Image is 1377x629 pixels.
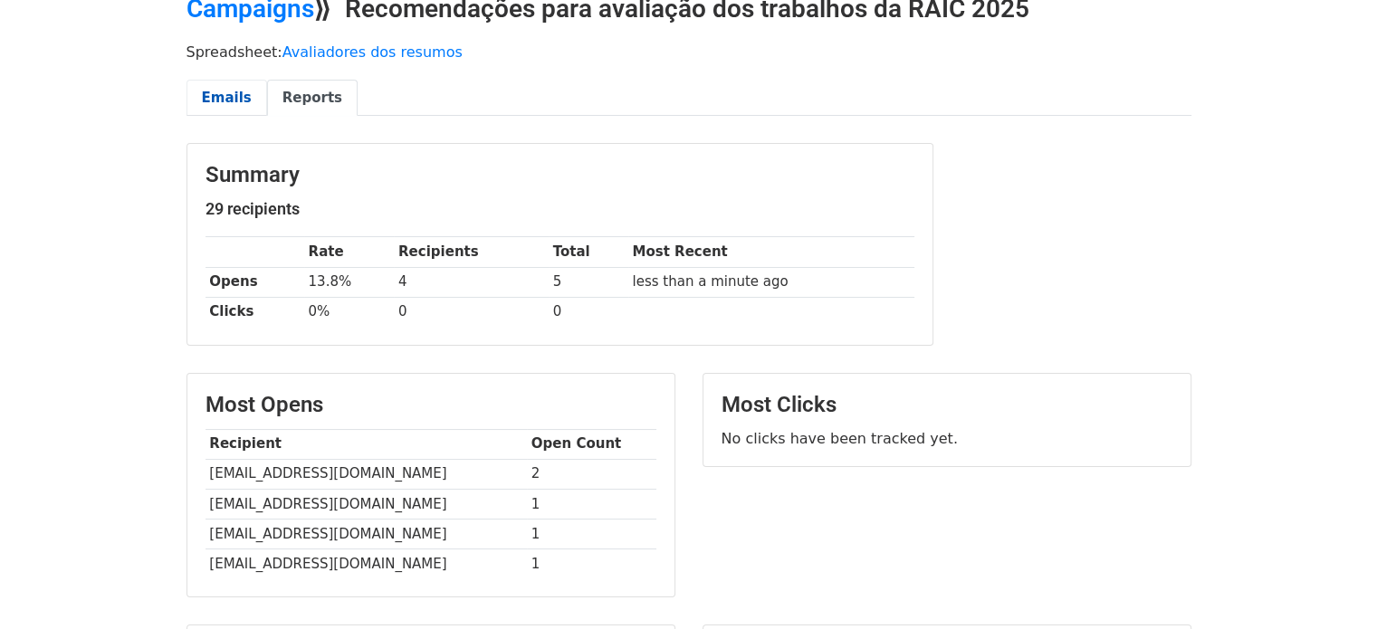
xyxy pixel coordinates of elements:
th: Clicks [206,297,304,327]
td: [EMAIL_ADDRESS][DOMAIN_NAME] [206,459,527,489]
h3: Most Opens [206,392,656,418]
td: 4 [394,267,549,297]
td: 1 [527,548,656,578]
td: 0 [394,297,549,327]
th: Recipient [206,429,527,459]
th: Most Recent [628,237,914,267]
th: Open Count [527,429,656,459]
td: less than a minute ago [628,267,914,297]
td: 1 [527,519,656,548]
th: Opens [206,267,304,297]
a: Emails [186,80,267,117]
a: Avaliadores dos resumos [282,43,463,61]
h3: Most Clicks [722,392,1172,418]
th: Rate [304,237,394,267]
td: 0% [304,297,394,327]
td: [EMAIL_ADDRESS][DOMAIN_NAME] [206,548,527,578]
div: Widget de chat [1286,542,1377,629]
td: [EMAIL_ADDRESS][DOMAIN_NAME] [206,489,527,519]
iframe: Chat Widget [1286,542,1377,629]
p: No clicks have been tracked yet. [722,429,1172,448]
th: Total [549,237,628,267]
td: 5 [549,267,628,297]
td: 2 [527,459,656,489]
td: 13.8% [304,267,394,297]
td: 0 [549,297,628,327]
th: Recipients [394,237,549,267]
p: Spreadsheet: [186,43,1191,62]
h3: Summary [206,162,914,188]
h5: 29 recipients [206,199,914,219]
td: 1 [527,489,656,519]
a: Reports [267,80,358,117]
td: [EMAIL_ADDRESS][DOMAIN_NAME] [206,519,527,548]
